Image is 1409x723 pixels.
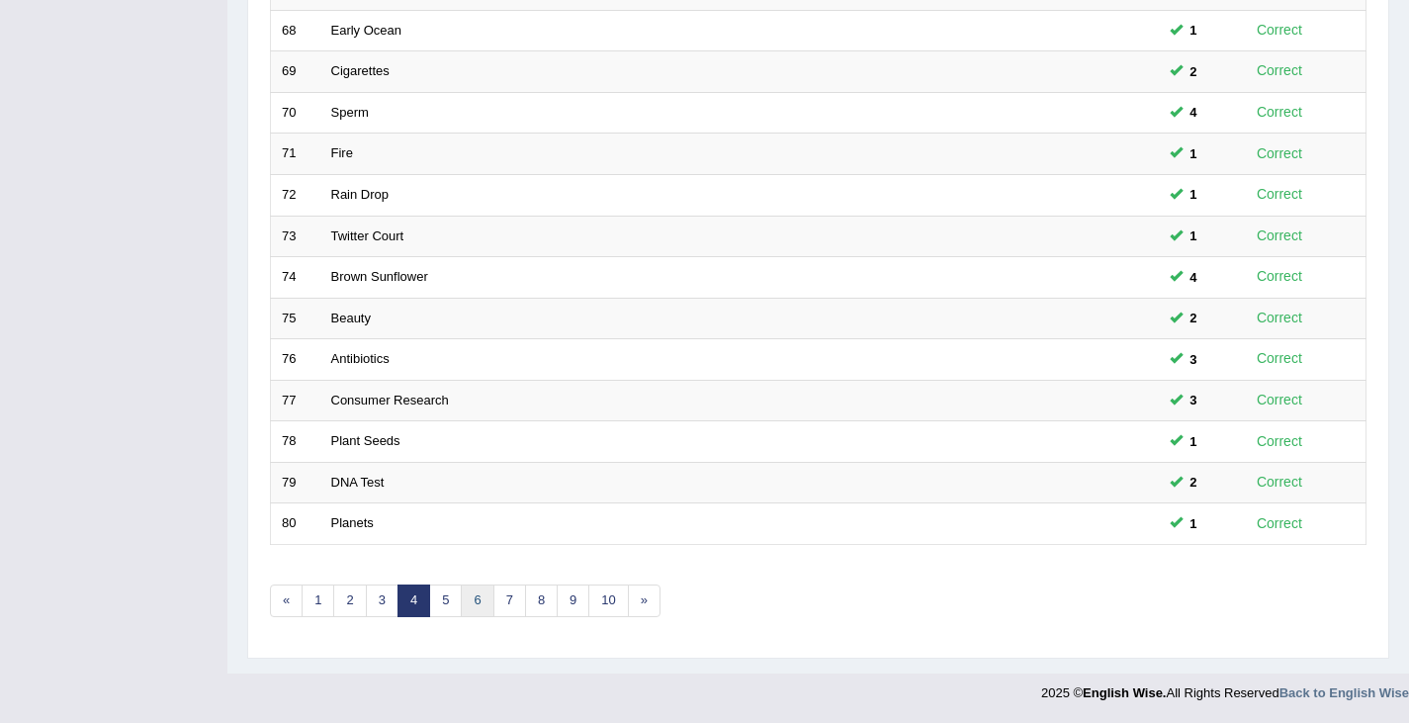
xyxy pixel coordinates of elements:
[1083,685,1166,700] strong: English Wise.
[271,503,320,545] td: 80
[1249,265,1311,288] div: Correct
[1249,307,1311,329] div: Correct
[271,216,320,257] td: 73
[1279,685,1409,700] a: Back to English Wise
[331,351,390,366] a: Antibiotics
[1183,102,1205,123] span: You can still take this question
[331,393,449,407] a: Consumer Research
[331,105,369,120] a: Sperm
[271,134,320,175] td: 71
[525,585,558,617] a: 8
[271,10,320,51] td: 68
[1183,61,1205,82] span: You can still take this question
[1249,512,1311,535] div: Correct
[271,380,320,421] td: 77
[1249,101,1311,124] div: Correct
[1249,142,1311,165] div: Correct
[271,421,320,463] td: 78
[302,585,334,617] a: 1
[1183,226,1205,246] span: You can still take this question
[1249,183,1311,206] div: Correct
[331,475,385,490] a: DNA Test
[493,585,526,617] a: 7
[1249,19,1311,42] div: Correct
[271,298,320,339] td: 75
[1249,471,1311,494] div: Correct
[270,585,303,617] a: «
[1183,143,1205,164] span: You can still take this question
[271,339,320,381] td: 76
[1183,349,1205,370] span: You can still take this question
[331,187,390,202] a: Rain Drop
[1183,431,1205,452] span: You can still take this question
[331,23,402,38] a: Early Ocean
[271,257,320,299] td: 74
[1041,674,1409,702] div: 2025 © All Rights Reserved
[1183,267,1205,288] span: You can still take this question
[628,585,660,617] a: »
[1183,184,1205,205] span: You can still take this question
[331,63,390,78] a: Cigarettes
[366,585,398,617] a: 3
[1183,390,1205,410] span: You can still take this question
[271,462,320,503] td: 79
[1183,513,1205,534] span: You can still take this question
[331,433,400,448] a: Plant Seeds
[557,585,589,617] a: 9
[1183,20,1205,41] span: You can still take this question
[1249,430,1311,453] div: Correct
[397,585,430,617] a: 4
[588,585,628,617] a: 10
[331,228,404,243] a: Twitter Court
[1249,389,1311,411] div: Correct
[271,174,320,216] td: 72
[331,311,371,325] a: Beauty
[331,515,374,530] a: Planets
[1183,308,1205,328] span: You can still take this question
[333,585,366,617] a: 2
[331,145,353,160] a: Fire
[271,51,320,93] td: 69
[1183,472,1205,493] span: You can still take this question
[331,269,428,284] a: Brown Sunflower
[429,585,462,617] a: 5
[271,92,320,134] td: 70
[461,585,493,617] a: 6
[1249,59,1311,82] div: Correct
[1249,347,1311,370] div: Correct
[1249,225,1311,247] div: Correct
